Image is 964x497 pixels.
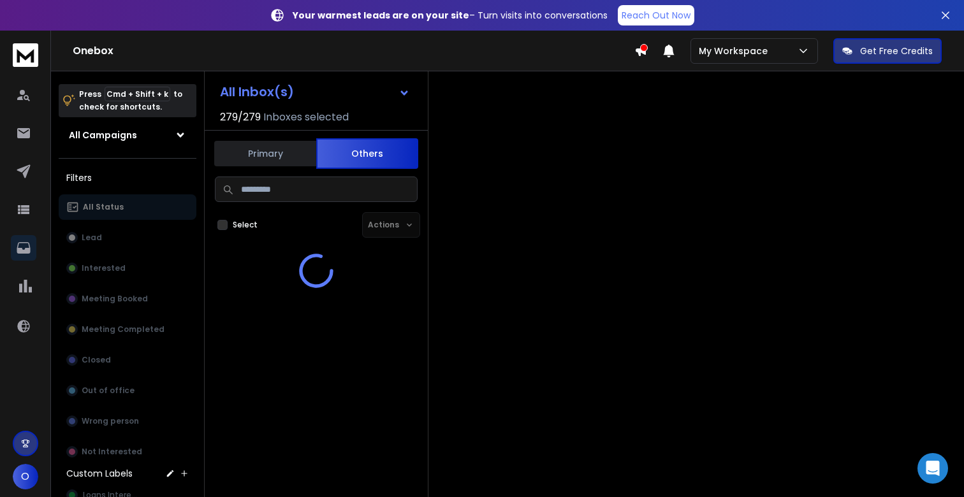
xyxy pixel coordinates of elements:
h3: Custom Labels [66,467,133,480]
h1: All Inbox(s) [220,85,294,98]
p: Press to check for shortcuts. [79,88,182,113]
strong: Your warmest leads are on your site [293,9,469,22]
button: Get Free Credits [833,38,942,64]
button: Others [316,138,418,169]
button: All Inbox(s) [210,79,420,104]
button: Primary [214,140,316,168]
img: logo [13,43,38,67]
a: Reach Out Now [618,5,694,25]
h1: All Campaigns [69,129,137,141]
p: Get Free Credits [860,45,933,57]
p: My Workspace [699,45,773,57]
h3: Filters [59,169,196,187]
span: 279 / 279 [220,110,261,125]
span: Cmd + Shift + k [105,87,170,101]
label: Select [233,220,258,230]
div: Open Intercom Messenger [917,453,948,484]
p: – Turn visits into conversations [293,9,608,22]
button: O [13,464,38,489]
h1: Onebox [73,43,634,59]
p: Reach Out Now [622,9,690,22]
button: All Campaigns [59,122,196,148]
h3: Inboxes selected [263,110,349,125]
